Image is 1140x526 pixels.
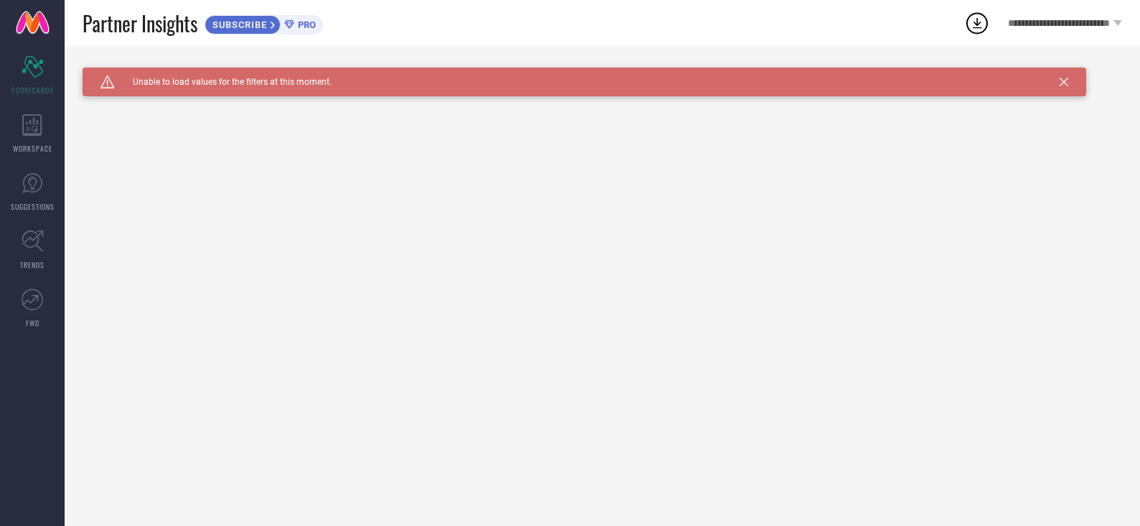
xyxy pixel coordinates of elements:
[83,68,1122,79] div: Unable to load filters at this moment. Please try later.
[13,143,52,154] span: WORKSPACE
[11,85,54,96] span: SCORECARDS
[11,201,55,212] span: SUGGESTIONS
[294,19,316,30] span: PRO
[205,19,271,30] span: SUBSCRIBE
[20,259,45,270] span: TRENDS
[26,318,39,328] span: FWD
[115,77,332,87] span: Unable to load values for the filters at this moment.
[83,9,197,38] span: Partner Insights
[205,11,323,34] a: SUBSCRIBEPRO
[964,10,990,36] div: Open download list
